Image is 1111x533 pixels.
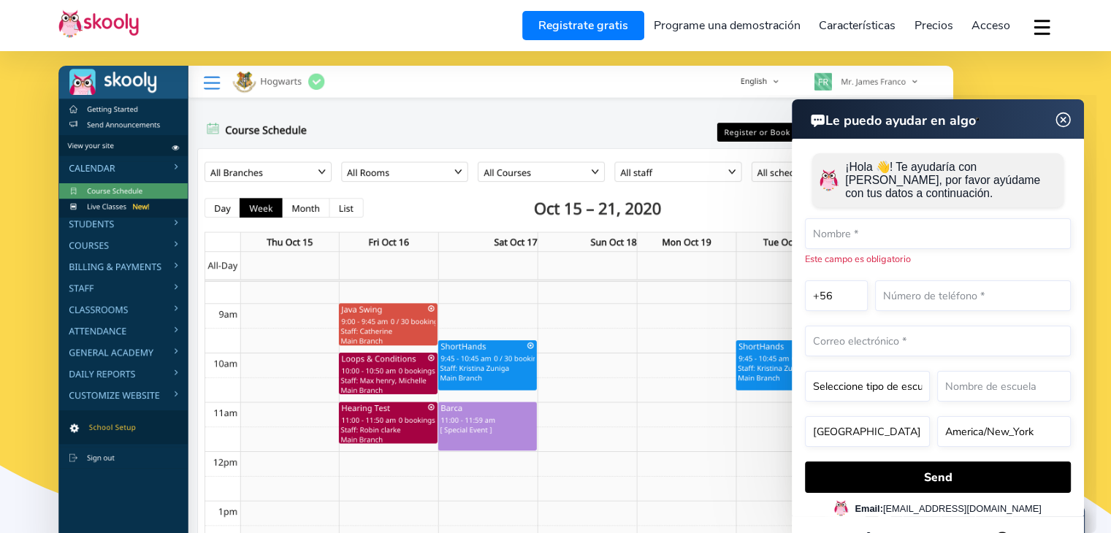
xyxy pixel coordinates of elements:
button: dropdown menu [1031,10,1053,44]
a: Características [809,14,905,37]
a: Acceso [962,14,1020,37]
a: Programe una demostración [644,14,810,37]
a: Precios [905,14,963,37]
span: Precios [915,18,953,34]
a: Registrate gratis [522,11,644,40]
img: Skooly [58,9,139,38]
span: Acceso [971,18,1010,34]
